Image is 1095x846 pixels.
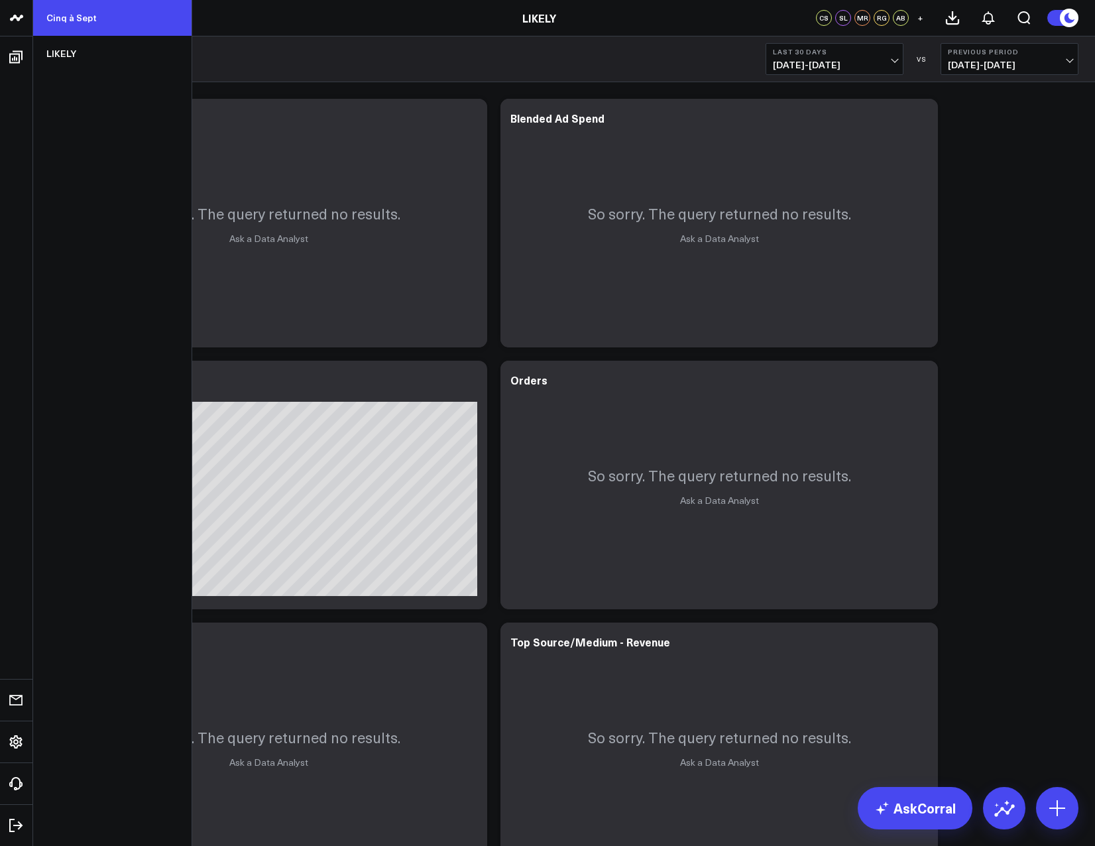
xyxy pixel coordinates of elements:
[773,48,896,56] b: Last 30 Days
[948,48,1071,56] b: Previous Period
[229,756,308,768] a: Ask a Data Analyst
[835,10,851,26] div: SL
[680,756,759,768] a: Ask a Data Analyst
[33,36,192,72] a: LIKELY
[893,10,909,26] div: AB
[773,60,896,70] span: [DATE] - [DATE]
[588,465,851,485] p: So sorry. The query returned no results.
[941,43,1078,75] button: Previous Period[DATE]-[DATE]
[917,13,923,23] span: +
[680,494,759,507] a: Ask a Data Analyst
[588,727,851,747] p: So sorry. The query returned no results.
[588,204,851,223] p: So sorry. The query returned no results.
[510,111,605,125] div: Blended Ad Spend
[910,55,934,63] div: VS
[816,10,832,26] div: CS
[948,60,1071,70] span: [DATE] - [DATE]
[137,204,400,223] p: So sorry. The query returned no results.
[522,11,556,25] a: LIKELY
[854,10,870,26] div: MR
[874,10,890,26] div: RG
[510,634,670,649] div: Top Source/Medium - Revenue
[510,373,547,387] div: Orders
[858,787,972,829] a: AskCorral
[137,727,400,747] p: So sorry. The query returned no results.
[229,232,308,245] a: Ask a Data Analyst
[912,10,928,26] button: +
[766,43,903,75] button: Last 30 Days[DATE]-[DATE]
[680,232,759,245] a: Ask a Data Analyst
